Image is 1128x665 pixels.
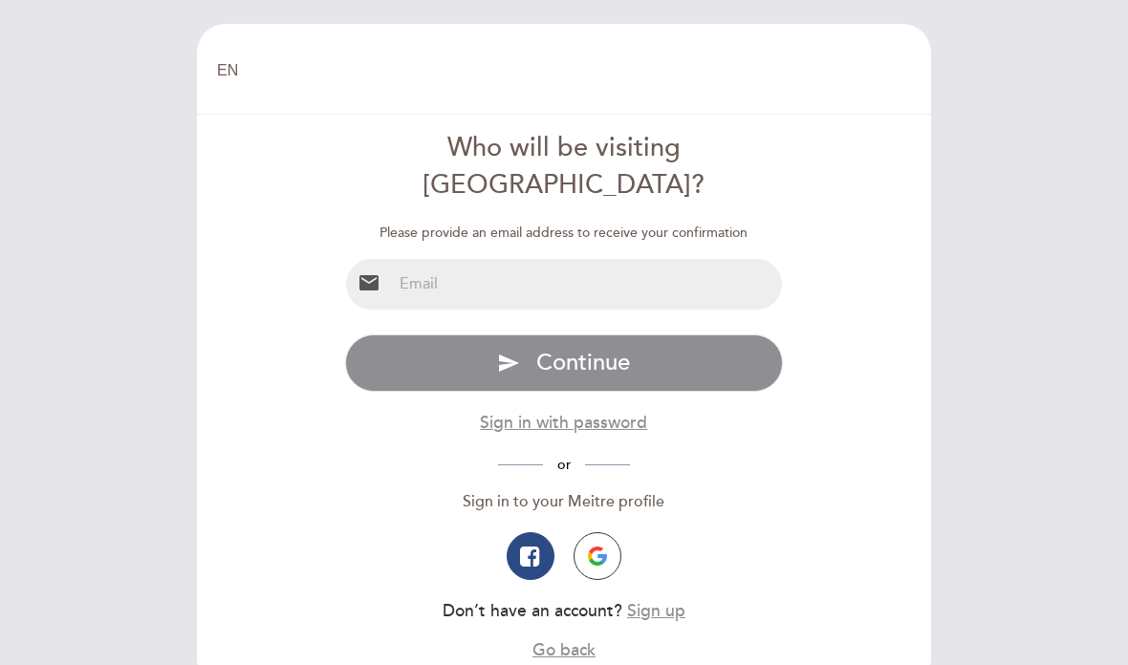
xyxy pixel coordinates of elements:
span: Don’t have an account? [443,601,622,621]
button: Sign in with password [480,411,647,435]
span: Continue [536,349,630,376]
div: Who will be visiting [GEOGRAPHIC_DATA]? [345,130,784,204]
div: Sign in to your Meitre profile [345,491,784,513]
img: icon-google.png [588,547,607,566]
button: send Continue [345,334,784,392]
input: Email [392,259,783,310]
i: email [358,271,380,294]
div: Please provide an email address to receive your confirmation [345,224,784,243]
button: Sign up [627,599,685,623]
span: or [543,457,585,473]
i: send [497,352,520,375]
button: Go back [532,638,596,662]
